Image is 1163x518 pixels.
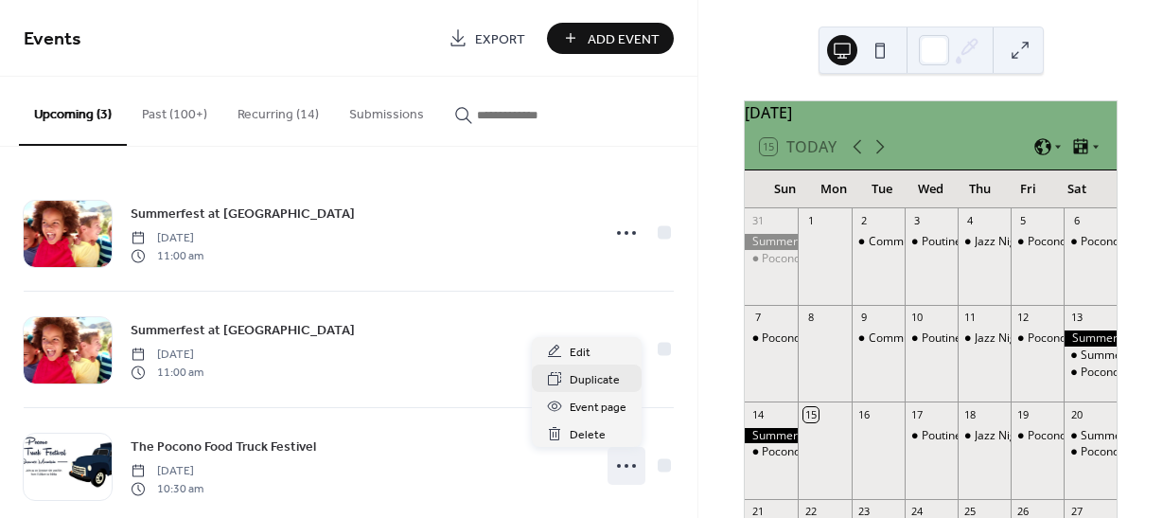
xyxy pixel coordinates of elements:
div: Fri [1004,170,1053,208]
div: Tue [857,170,907,208]
div: 3 [910,214,925,228]
div: Summerfest at Country Junction [745,428,798,444]
div: Summerfest at Country Junction [745,234,798,250]
div: Mon [809,170,858,208]
button: Recurring (14) [222,77,334,144]
div: 16 [857,407,872,421]
div: Pocono Historic Trolley Tours [762,444,916,460]
a: Summerfest at [GEOGRAPHIC_DATA] [131,203,355,224]
span: Summerfest at [GEOGRAPHIC_DATA] [131,321,355,341]
div: Community Concert Series [869,330,1010,347]
div: Pocono Historic Trolley Tours [1011,330,1064,347]
a: Summerfest at [GEOGRAPHIC_DATA] [131,319,355,341]
div: Pocono Historic Trolley Tours [1011,234,1064,250]
div: Summerfest at Country Junction [1064,330,1117,347]
span: [DATE] [131,463,203,480]
div: Summerfest at Country Junction [1064,428,1117,444]
div: 7 [750,311,765,325]
div: Poutine, Pints, and Open Mic Night at Slopeside Pub & Grill [905,428,958,444]
div: 5 [1016,214,1031,228]
div: Pocono Historic Trolley Tours [1064,444,1117,460]
div: 19 [1016,407,1031,421]
div: 15 [803,407,818,421]
div: 18 [963,407,978,421]
div: Pocono Historic Trolley Tours [1011,428,1064,444]
div: Thu [955,170,1004,208]
span: 11:00 am [131,247,203,264]
span: Summerfest at [GEOGRAPHIC_DATA] [131,205,355,224]
div: 1 [803,214,818,228]
span: Duplicate [570,370,620,390]
div: [DATE] [745,101,1117,124]
div: Jazz Nights at Here & Now Brewing Company [958,330,1011,347]
span: [DATE] [131,230,203,247]
span: Event page [570,398,626,418]
span: The Pocono Food Truck Festivel [131,438,316,457]
div: Pocono Historic Trolley Tours [745,251,798,267]
div: Community Concert Series [852,330,905,347]
button: Past (100+) [127,77,222,144]
div: Community Concert Series [852,234,905,250]
span: Add Event [588,29,660,49]
div: Summerfest at Country Junction [1064,348,1117,364]
div: 2 [857,214,872,228]
div: Pocono Historic Trolley Tours [762,251,916,267]
span: Export [475,29,525,49]
div: Poutine, Pints, and Open Mic Night at Slopeside Pub & Grill [905,330,958,347]
span: 11:00 am [131,364,203,381]
div: Pocono Historic Trolley Tours [1064,234,1117,250]
div: 31 [750,214,765,228]
div: 11 [963,311,978,325]
div: Pocono Historic Trolley Tours [745,330,798,347]
button: Submissions [334,77,439,144]
a: The Pocono Food Truck Festivel [131,436,316,457]
div: 14 [750,407,765,421]
button: Upcoming (3) [19,77,127,146]
div: 12 [1016,311,1031,325]
div: 10 [910,311,925,325]
div: 8 [803,311,818,325]
button: Add Event [547,23,674,54]
div: Community Concert Series [869,234,1010,250]
div: 13 [1069,311,1084,325]
div: Jazz Nights at Here & Now Brewing Company [958,428,1011,444]
div: Sun [760,170,809,208]
div: 4 [963,214,978,228]
div: Wed [907,170,956,208]
a: Export [434,23,539,54]
div: Jazz Nights at Here & Now Brewing Company [958,234,1011,250]
span: Delete [570,425,606,445]
div: 17 [910,407,925,421]
span: [DATE] [131,347,203,364]
div: Pocono Historic Trolley Tours [1064,365,1117,381]
span: Edit [570,343,590,363]
div: 20 [1069,407,1084,421]
span: Events [24,21,81,58]
div: Poutine, Pints, and Open Mic Night at Slopeside Pub & Grill [905,234,958,250]
div: Pocono Historic Trolley Tours [745,444,798,460]
div: 9 [857,311,872,325]
div: 6 [1069,214,1084,228]
span: 10:30 am [131,480,203,497]
div: Pocono Historic Trolley Tours [762,330,916,347]
div: Sat [1052,170,1101,208]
